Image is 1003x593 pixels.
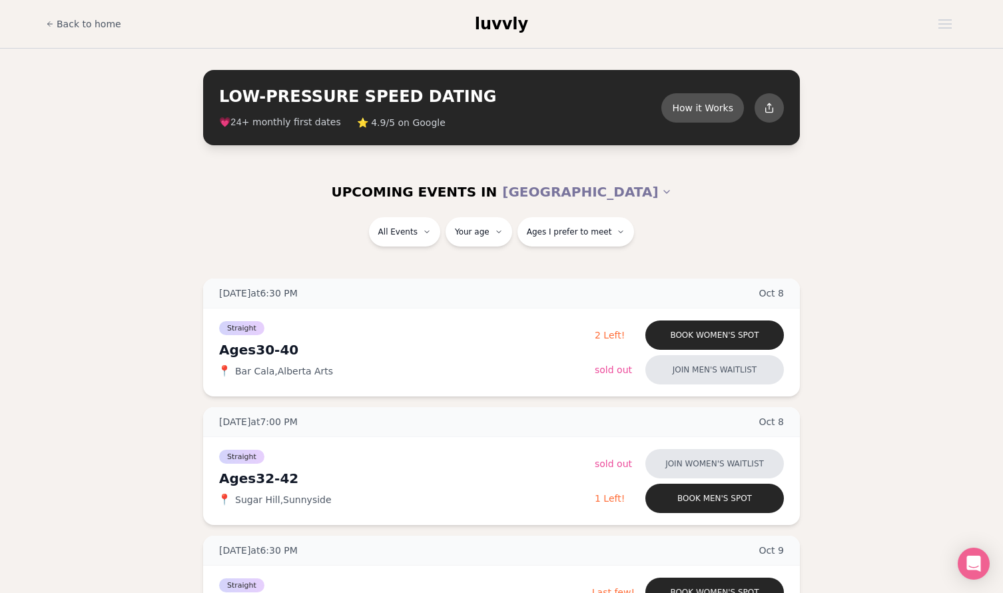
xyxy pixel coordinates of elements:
span: luvvly [475,15,528,33]
button: [GEOGRAPHIC_DATA] [502,177,671,207]
span: Oct 8 [759,287,784,300]
span: 24 [230,117,242,128]
span: Bar Cala , Alberta Arts [235,364,333,378]
button: Book women's spot [645,320,784,350]
span: 💗 + monthly first dates [219,115,341,129]
span: All Events [378,227,418,237]
span: Oct 9 [759,544,784,557]
a: Back to home [46,11,121,37]
span: 📍 [219,494,230,505]
button: Ages I prefer to meet [517,217,635,247]
span: Sold Out [595,364,632,375]
span: ⭐ 4.9/5 on Google [357,116,446,129]
a: luvvly [475,13,528,35]
span: [DATE] at 6:30 PM [219,544,298,557]
span: Back to home [57,17,121,31]
button: Join men's waitlist [645,355,784,384]
span: [DATE] at 7:00 PM [219,415,298,428]
h2: LOW-PRESSURE SPEED DATING [219,86,661,107]
button: Open menu [933,14,957,34]
button: Book men's spot [645,484,784,513]
span: Your age [455,227,490,237]
span: Sold Out [595,458,632,469]
div: Open Intercom Messenger [958,548,990,580]
button: All Events [369,217,440,247]
span: Straight [219,450,264,464]
span: 1 Left! [595,493,625,504]
button: How it Works [661,93,744,123]
button: Your age [446,217,512,247]
span: Sugar Hill , Sunnyside [235,493,332,506]
button: Join women's waitlist [645,449,784,478]
span: 2 Left! [595,330,625,340]
span: Straight [219,578,264,592]
span: Straight [219,321,264,335]
span: [DATE] at 6:30 PM [219,287,298,300]
div: Ages 32-42 [219,469,595,488]
div: Ages 30-40 [219,340,595,359]
span: UPCOMING EVENTS IN [331,183,497,201]
span: Oct 8 [759,415,784,428]
span: 📍 [219,366,230,376]
span: Ages I prefer to meet [527,227,612,237]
